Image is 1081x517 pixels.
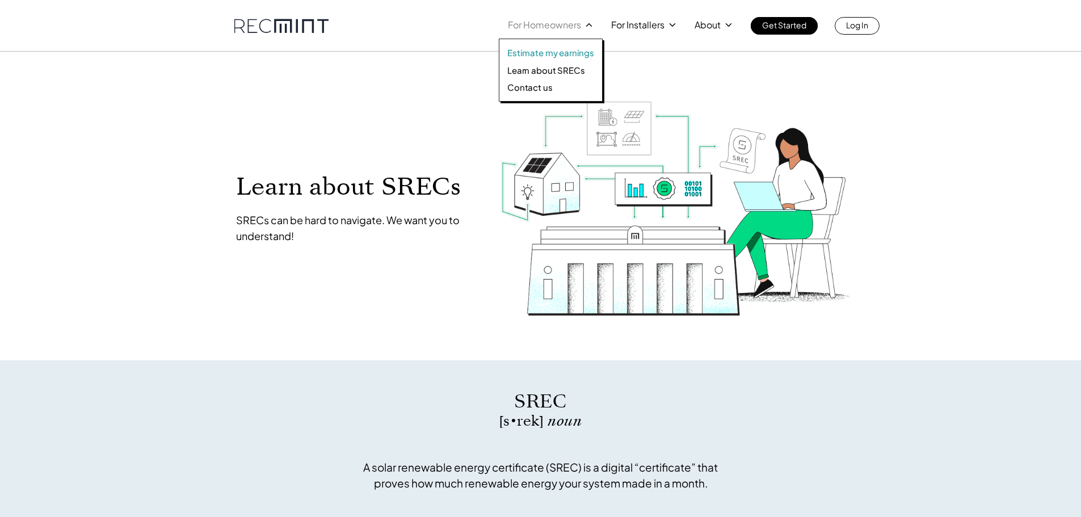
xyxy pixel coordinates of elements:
[548,411,582,431] span: noun
[507,65,594,76] a: Learn about SRECs
[611,17,664,33] p: For Installers
[356,389,725,414] p: SREC
[356,459,725,491] p: A solar renewable energy certificate (SREC) is a digital “certificate” that proves how much renew...
[835,17,880,35] a: Log In
[236,174,478,199] p: Learn about SRECs
[507,47,594,58] a: Estimate my earnings
[236,212,478,244] p: SRECs can be hard to navigate. We want you to understand!
[695,17,721,33] p: About
[356,414,725,428] p: [s • rek]
[507,65,584,76] p: Learn about SRECs
[762,17,806,33] p: Get Started
[507,82,553,93] p: Contact us
[751,17,818,35] a: Get Started
[508,17,581,33] p: For Homeowners
[846,17,868,33] p: Log In
[507,82,594,93] a: Contact us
